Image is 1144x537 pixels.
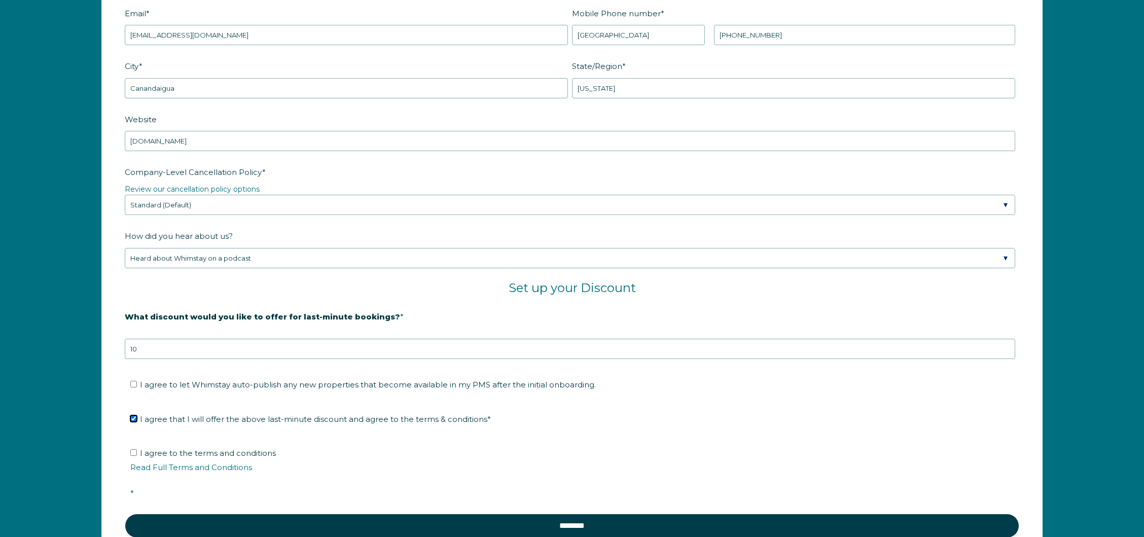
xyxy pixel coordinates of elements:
[125,228,233,244] span: How did you hear about us?
[125,6,146,21] span: Email
[130,449,137,456] input: I agree to the terms and conditionsRead Full Terms and Conditions*
[125,329,283,338] strong: 20% is recommended, minimum of 10%
[509,280,636,295] span: Set up your Discount
[125,112,157,127] span: Website
[130,462,252,472] a: Read Full Terms and Conditions
[125,185,260,194] a: Review our cancellation policy options
[130,415,137,422] input: I agree that I will offer the above last-minute discount and agree to the terms & conditions*
[140,414,491,424] span: I agree that I will offer the above last-minute discount and agree to the terms & conditions
[130,448,1021,498] span: I agree to the terms and conditions
[125,58,139,74] span: City
[572,6,661,21] span: Mobile Phone number
[572,58,622,74] span: State/Region
[140,380,596,389] span: I agree to let Whimstay auto-publish any new properties that become available in my PMS after the...
[125,312,400,321] strong: What discount would you like to offer for last-minute bookings?
[125,164,262,180] span: Company-Level Cancellation Policy
[130,381,137,387] input: I agree to let Whimstay auto-publish any new properties that become available in my PMS after the...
